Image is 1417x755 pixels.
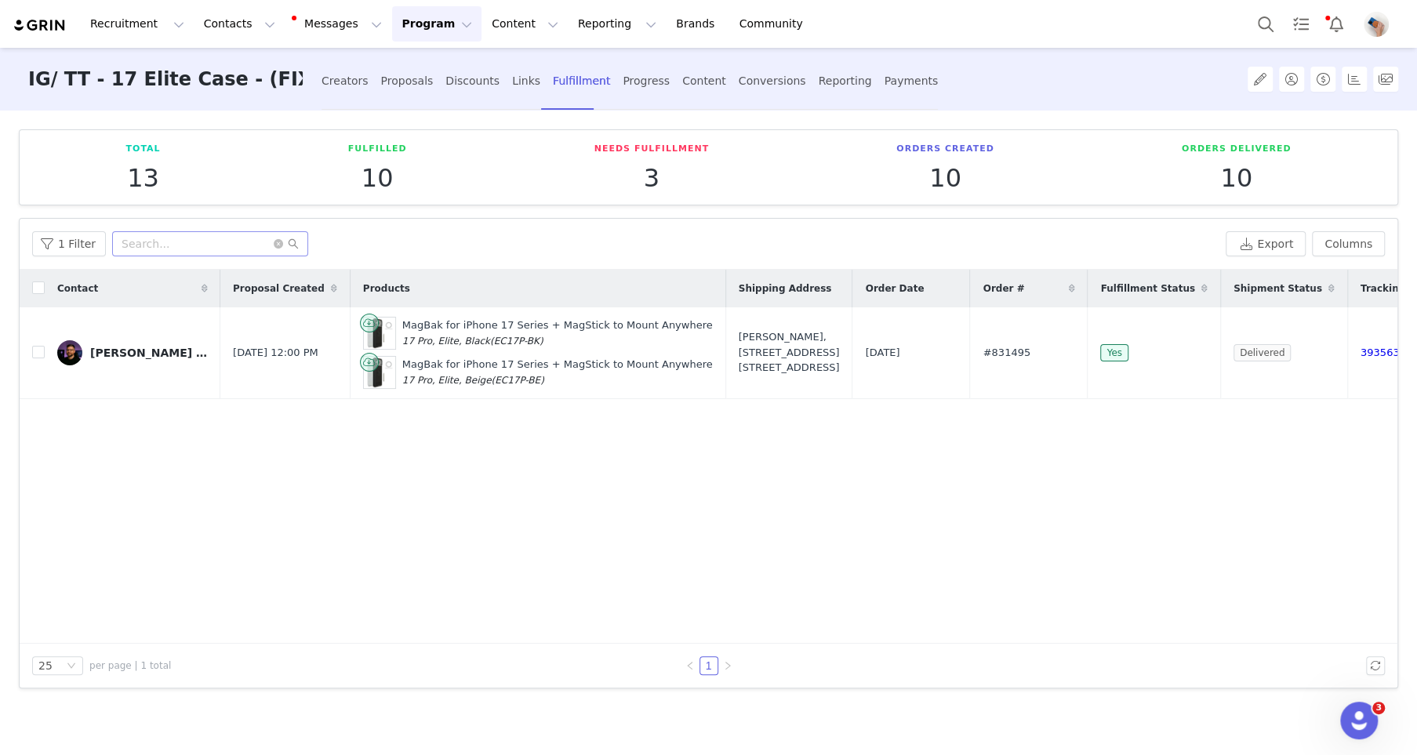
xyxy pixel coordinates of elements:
[126,164,161,192] p: 13
[1100,344,1128,361] span: Yes
[983,281,1024,296] span: Order #
[723,661,732,670] i: icon: right
[28,48,303,111] h3: IG/ TT - 17 Elite Case - (FIXED/PRODUCT) 06/2025
[81,6,194,42] button: Recruitment
[685,661,695,670] i: icon: left
[1182,143,1292,156] p: Orders Delivered
[112,231,308,256] input: Search...
[233,345,318,361] span: [DATE] 12:00 PM
[865,281,924,296] span: Order Date
[865,345,957,361] div: [DATE]
[491,375,543,386] span: (EC17P-BE)
[739,329,840,376] div: [PERSON_NAME], [STREET_ADDRESS] [STREET_ADDRESS]
[381,60,434,102] div: Proposals
[1372,702,1385,714] span: 3
[896,164,994,192] p: 10
[1364,12,1389,37] img: 7a043e49-c13d-400d-ac6c-68a8aea09f5f.jpg
[1361,281,1416,296] span: Tracking #
[194,6,285,42] button: Contacts
[490,336,543,347] span: (EC17P-BK)
[482,6,568,42] button: Content
[402,318,713,348] div: MagBak for iPhone 17 Series + MagStick to Mount Anywhere
[285,6,391,42] button: Messages
[348,164,407,192] p: 10
[274,239,283,249] i: icon: close-circle
[38,657,53,674] div: 25
[718,656,737,675] li: Next Page
[57,340,208,365] a: [PERSON_NAME] TOCB Gaming
[348,143,407,156] p: Fulfilled
[730,6,819,42] a: Community
[364,357,395,388] img: ec17m-bk-prod.jpg
[322,60,369,102] div: Creators
[553,60,610,102] div: Fulfillment
[739,60,806,102] div: Conversions
[1226,231,1306,256] button: Export
[681,656,699,675] li: Previous Page
[983,345,1030,361] span: #831495
[402,375,492,386] span: 17 Pro, Elite, Beige
[700,657,718,674] a: 1
[1319,6,1353,42] button: Notifications
[569,6,666,42] button: Reporting
[445,60,500,102] div: Discounts
[667,6,728,42] a: Brands
[57,340,82,365] img: 3e63b73d-a2b2-43ea-ad06-27fecca53104.jpg
[699,656,718,675] li: 1
[1100,281,1194,296] span: Fulfillment Status
[233,281,325,296] span: Proposal Created
[1340,702,1378,739] iframe: Intercom live chat
[885,60,939,102] div: Payments
[1354,12,1404,37] button: Profile
[364,318,395,349] img: ec17m-bk-prod.jpg
[739,281,832,296] span: Shipping Address
[1312,231,1385,256] button: Columns
[288,238,299,249] i: icon: search
[67,661,76,672] i: icon: down
[1284,6,1318,42] a: Tasks
[1248,6,1283,42] button: Search
[32,231,106,256] button: 1 Filter
[13,18,67,33] img: grin logo
[1182,164,1292,192] p: 10
[363,281,410,296] span: Products
[682,60,726,102] div: Content
[392,6,481,42] button: Program
[89,659,171,673] span: per page | 1 total
[90,347,208,359] div: [PERSON_NAME] TOCB Gaming
[594,143,709,156] p: Needs Fulfillment
[623,60,670,102] div: Progress
[126,143,161,156] p: Total
[1234,281,1322,296] span: Shipment Status
[512,60,540,102] div: Links
[402,336,490,347] span: 17 Pro, Elite, Black
[402,357,713,387] div: MagBak for iPhone 17 Series + MagStick to Mount Anywhere
[594,164,709,192] p: 3
[818,60,871,102] div: Reporting
[57,281,98,296] span: Contact
[896,143,994,156] p: Orders Created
